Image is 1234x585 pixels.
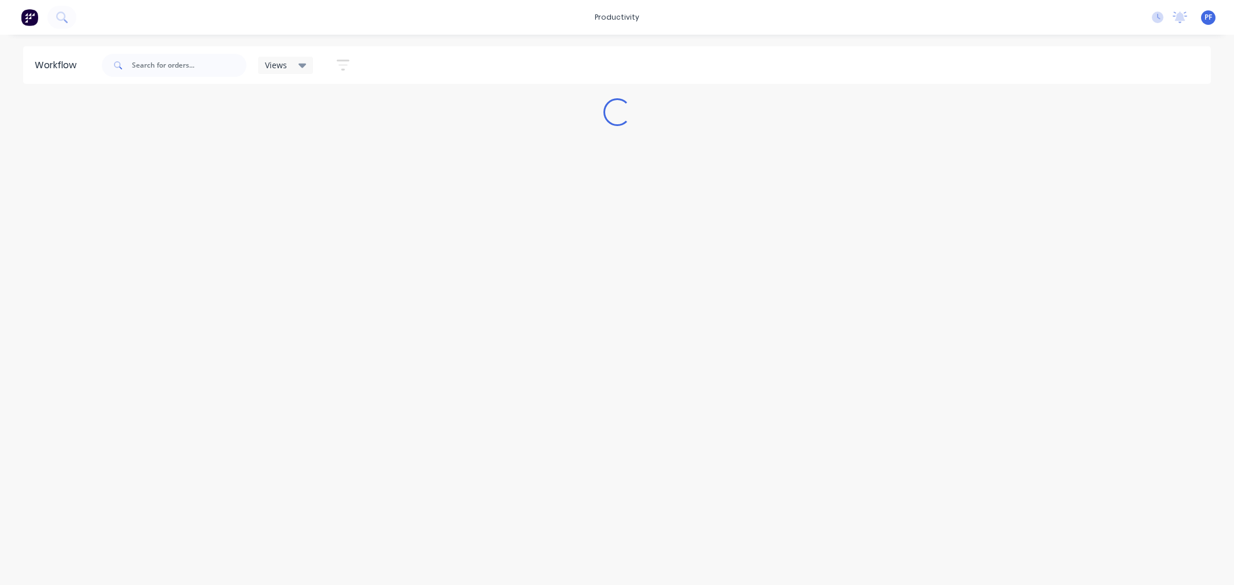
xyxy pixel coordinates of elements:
img: Factory [21,9,38,26]
input: Search for orders... [132,54,246,77]
div: productivity [589,9,645,26]
span: PF [1204,12,1212,23]
div: Workflow [35,58,82,72]
span: Views [265,59,287,71]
